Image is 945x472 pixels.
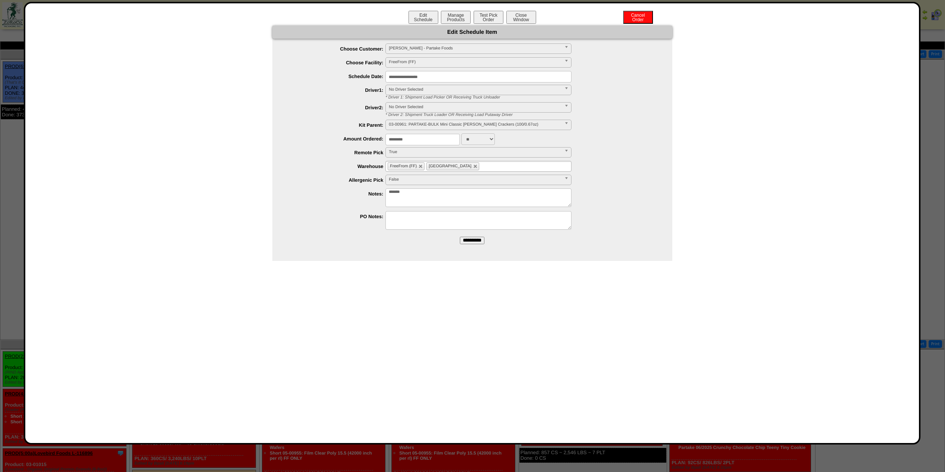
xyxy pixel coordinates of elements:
label: Driver2: [287,105,386,110]
label: PO Notes: [287,214,386,219]
label: Warehouse [287,164,386,169]
label: Choose Facility: [287,60,386,65]
span: No Driver Selected [389,85,561,94]
label: Notes: [287,191,386,197]
span: 03-00961: PARTAKE-BULK Mini Classic [PERSON_NAME] Crackers (100/0.67oz) [389,120,561,129]
span: [PERSON_NAME] - Partake Foods [389,44,561,53]
span: [GEOGRAPHIC_DATA] [429,164,471,168]
span: False [389,175,561,184]
a: CloseWindow [506,17,537,22]
label: Schedule Date: [287,74,386,79]
label: Choose Customer: [287,46,386,52]
span: No Driver Selected [389,103,561,111]
div: Edit Schedule Item [272,26,672,39]
span: FreeFrom (FF) [390,164,417,168]
label: Allergenic Pick [287,177,386,183]
span: FreeFrom (FF) [389,58,561,67]
button: CloseWindow [506,11,536,24]
label: Remote Pick [287,150,386,155]
button: CancelOrder [623,11,653,24]
label: Kit Parent: [287,122,386,128]
div: * Driver 2: Shipment Truck Loader OR Receiving Load Putaway Driver [380,113,672,117]
label: Amount Ordered: [287,136,386,142]
div: * Driver 1: Shipment Load Picker OR Receiving Truck Unloader [380,95,672,100]
button: ManageProducts [441,11,471,24]
button: Test PickOrder [474,11,503,24]
span: True [389,148,561,156]
button: EditSchedule [409,11,438,24]
label: Driver1: [287,87,386,93]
